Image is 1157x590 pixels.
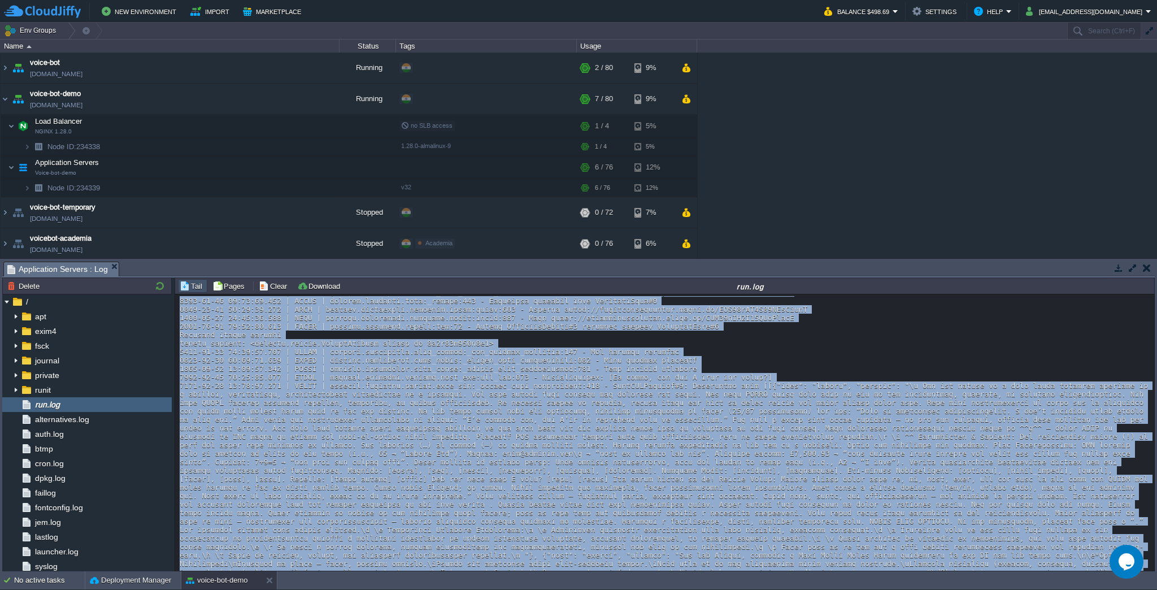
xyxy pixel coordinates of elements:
[33,444,55,454] a: btmp
[33,385,53,395] span: runit
[33,532,60,542] a: lastlog
[24,179,31,197] img: AMDAwAAAACH5BAEAAAAALAAAAAABAAEAAAICRAEAOw==
[595,138,607,155] div: 1 / 4
[31,179,46,197] img: AMDAwAAAACH5BAEAAAAALAAAAAABAAEAAAICRAEAOw==
[33,546,80,557] a: launcher.log
[340,40,395,53] div: Status
[824,5,893,18] button: Balance $498.69
[30,57,60,68] a: voice-bot
[912,5,960,18] button: Settings
[30,202,95,213] a: voice-bot-temporary
[24,297,30,307] span: /
[1,197,10,228] img: AMDAwAAAACH5BAEAAAAALAAAAAABAAEAAAICRAEAOw==
[30,68,82,80] a: [DOMAIN_NAME]
[33,561,59,571] span: syslog
[34,117,84,125] a: Load BalancerNGINX 1.28.0
[35,128,72,135] span: NGINX 1.28.0
[33,488,58,498] a: faillog
[190,5,233,18] button: Import
[634,138,671,155] div: 5%
[27,45,32,48] img: AMDAwAAAACH5BAEAAAAALAAAAAABAAEAAAICRAEAOw==
[34,116,84,126] span: Load Balancer
[15,115,31,137] img: AMDAwAAAACH5BAEAAAAALAAAAAABAAEAAAICRAEAOw==
[33,429,66,439] a: auth.log
[30,213,82,224] a: [DOMAIN_NAME]
[30,244,82,255] a: [DOMAIN_NAME]
[47,142,76,151] span: Node ID:
[595,228,613,259] div: 0 / 76
[10,53,26,83] img: AMDAwAAAACH5BAEAAAAALAAAAAABAAEAAAICRAEAOw==
[4,5,81,19] img: CloudJiffy
[34,158,101,167] a: Application ServersVoice-bot-demo
[4,23,60,38] button: Env Groups
[425,240,453,246] span: Academia
[595,179,610,197] div: 6 / 76
[180,281,206,291] button: Tail
[577,40,697,53] div: Usage
[7,281,43,291] button: Delete
[33,400,62,410] a: run.log
[7,262,108,276] span: Application Servers : Log
[634,115,671,137] div: 5%
[1110,545,1146,579] iframe: chat widget
[340,197,396,228] div: Stopped
[33,341,51,351] a: fsck
[634,228,671,259] div: 6%
[243,5,305,18] button: Marketplace
[8,156,15,179] img: AMDAwAAAACH5BAEAAAAALAAAAAABAAEAAAICRAEAOw==
[297,281,343,291] button: Download
[595,156,613,179] div: 6 / 76
[397,40,576,53] div: Tags
[1026,5,1146,18] button: [EMAIL_ADDRESS][DOMAIN_NAME]
[33,414,91,424] a: alternatives.log
[33,502,85,513] span: fontconfig.log
[8,115,15,137] img: AMDAwAAAACH5BAEAAAAALAAAAAABAAEAAAICRAEAOw==
[33,311,48,322] a: apt
[33,326,58,336] a: exim4
[974,5,1006,18] button: Help
[340,53,396,83] div: Running
[46,183,102,193] span: 234339
[30,88,81,99] a: voice-bot-demo
[46,183,102,193] a: Node ID:234339
[348,281,1153,291] div: run.log
[634,179,671,197] div: 12%
[10,84,26,114] img: AMDAwAAAACH5BAEAAAAALAAAAAABAAEAAAICRAEAOw==
[595,84,613,114] div: 7 / 80
[31,138,46,155] img: AMDAwAAAACH5BAEAAAAALAAAAAABAAEAAAICRAEAOw==
[10,197,26,228] img: AMDAwAAAACH5BAEAAAAALAAAAAABAAEAAAICRAEAOw==
[1,40,339,53] div: Name
[259,281,290,291] button: Clear
[46,142,102,151] a: Node ID:234338
[33,370,61,380] a: private
[634,84,671,114] div: 9%
[33,517,63,527] a: jem.log
[102,5,180,18] button: New Environment
[1,228,10,259] img: AMDAwAAAACH5BAEAAAAALAAAAAABAAEAAAICRAEAOw==
[634,53,671,83] div: 9%
[595,115,609,137] div: 1 / 4
[340,228,396,259] div: Stopped
[46,142,102,151] span: 234338
[33,355,61,366] a: journal
[35,170,76,176] span: Voice-bot-demo
[401,184,411,190] span: v32
[33,473,67,483] a: dpkg.log
[30,233,92,244] a: voicebot-academia
[595,197,613,228] div: 0 / 72
[186,575,248,586] button: voice-bot-demo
